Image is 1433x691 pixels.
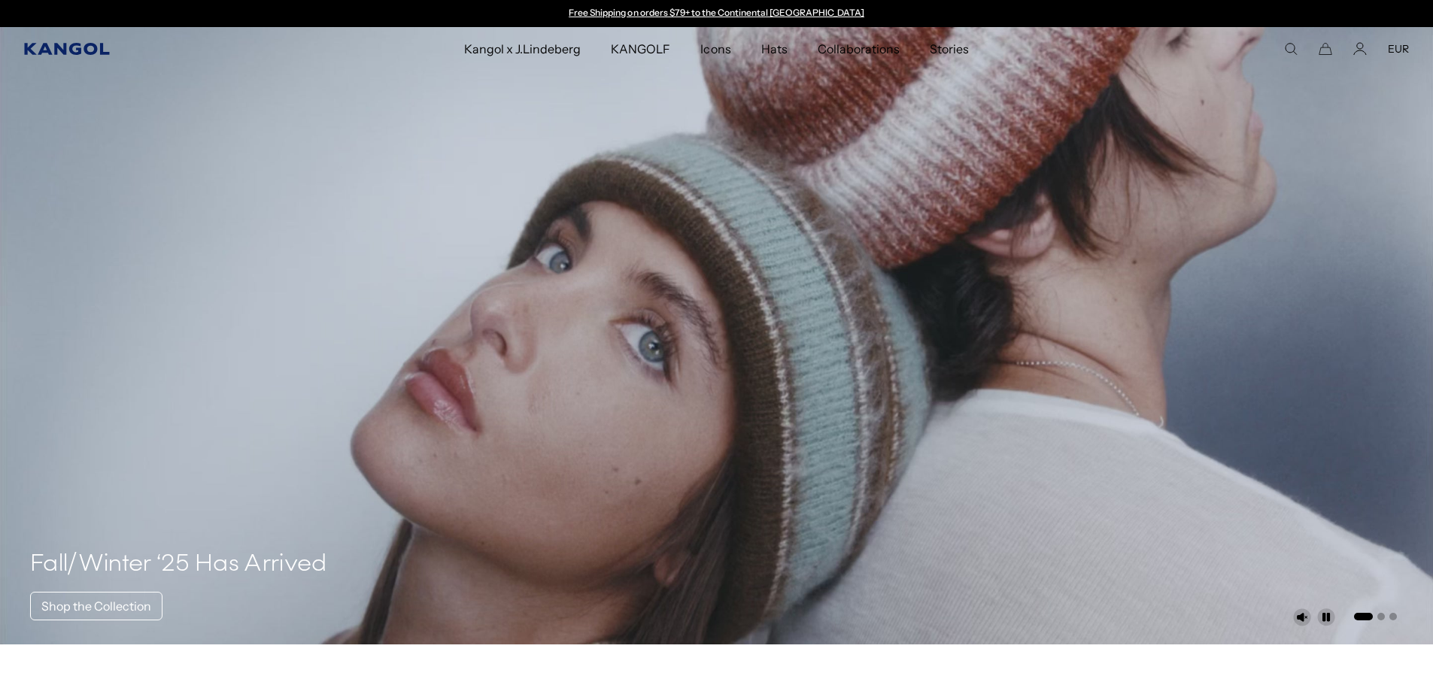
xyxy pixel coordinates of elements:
[1319,42,1332,56] button: Cart
[464,27,581,71] span: Kangol x J.Lindeberg
[1353,42,1367,56] a: Account
[1388,42,1409,56] button: EUR
[685,27,745,71] a: Icons
[915,27,984,71] a: Stories
[761,27,788,71] span: Hats
[746,27,803,71] a: Hats
[30,550,327,580] h4: Fall/Winter ‘25 Has Arrived
[818,27,900,71] span: Collaborations
[596,27,685,71] a: KANGOLF
[24,43,307,55] a: Kangol
[700,27,730,71] span: Icons
[930,27,969,71] span: Stories
[1284,42,1298,56] summary: Search here
[1354,613,1373,620] button: Go to slide 1
[803,27,915,71] a: Collaborations
[1353,610,1397,622] ul: Select a slide to show
[562,8,872,20] div: Announcement
[1317,608,1335,626] button: Pause
[1389,613,1397,620] button: Go to slide 3
[1293,608,1311,626] button: Unmute
[562,8,872,20] slideshow-component: Announcement bar
[1377,613,1385,620] button: Go to slide 2
[569,7,864,18] a: Free Shipping on orders $79+ to the Continental [GEOGRAPHIC_DATA]
[30,592,162,620] a: Shop the Collection
[449,27,597,71] a: Kangol x J.Lindeberg
[611,27,670,71] span: KANGOLF
[562,8,872,20] div: 1 of 2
